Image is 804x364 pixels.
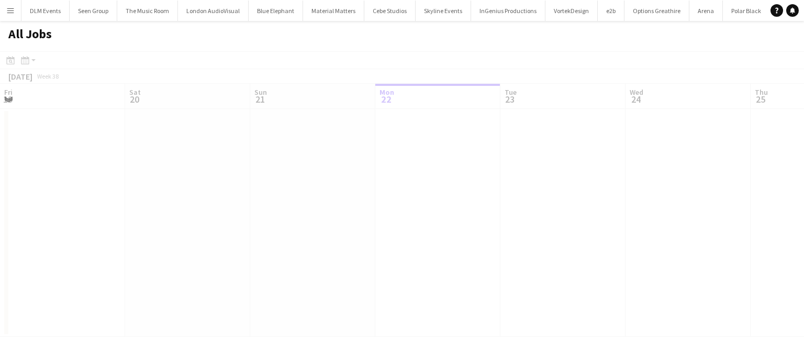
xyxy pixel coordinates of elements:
button: London AudioVisual [178,1,249,21]
button: Options Greathire [624,1,689,21]
button: Skyline Events [416,1,471,21]
button: Material Matters [303,1,364,21]
button: InGenius Productions [471,1,545,21]
button: The Music Room [117,1,178,21]
button: Arena [689,1,723,21]
button: e2b [598,1,624,21]
button: VortekDesign [545,1,598,21]
button: Blue Elephant [249,1,303,21]
button: Seen Group [70,1,117,21]
button: Cebe Studios [364,1,416,21]
button: Polar Black [723,1,770,21]
button: DLM Events [21,1,70,21]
